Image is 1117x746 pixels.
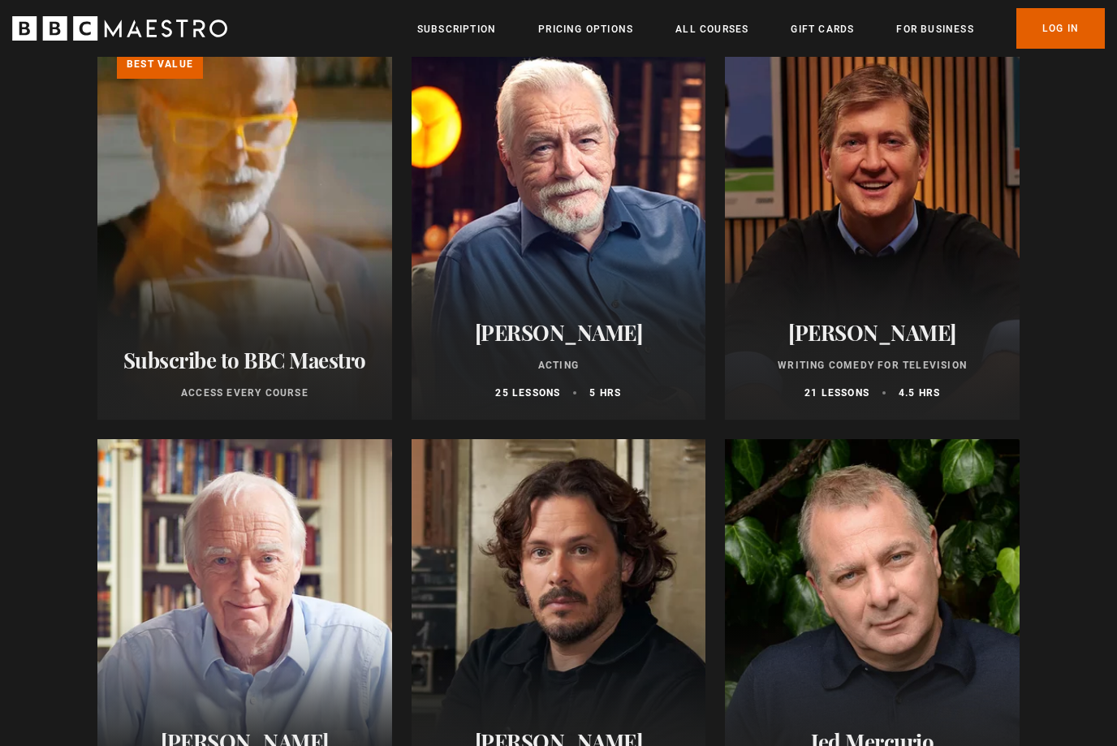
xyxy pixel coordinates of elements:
[1016,8,1105,49] a: Log In
[417,8,1105,49] nav: Primary
[675,21,748,37] a: All Courses
[725,31,1020,420] a: [PERSON_NAME] Writing Comedy for Television 21 lessons 4.5 hrs
[744,321,1000,346] h2: [PERSON_NAME]
[117,50,203,80] p: Best value
[431,321,687,346] h2: [PERSON_NAME]
[791,21,854,37] a: Gift Cards
[896,21,973,37] a: For business
[431,359,687,373] p: Acting
[589,386,621,401] p: 5 hrs
[412,31,706,420] a: [PERSON_NAME] Acting 25 lessons 5 hrs
[899,386,940,401] p: 4.5 hrs
[495,386,560,401] p: 25 lessons
[804,386,869,401] p: 21 lessons
[12,16,227,41] svg: BBC Maestro
[417,21,496,37] a: Subscription
[538,21,633,37] a: Pricing Options
[744,359,1000,373] p: Writing Comedy for Television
